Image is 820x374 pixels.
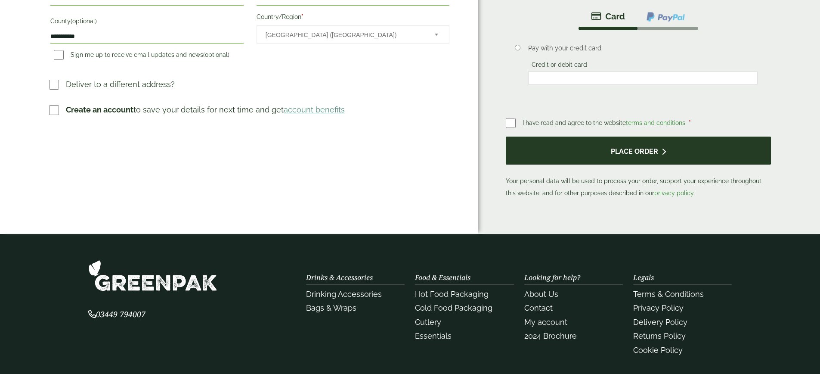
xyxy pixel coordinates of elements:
[626,119,685,126] a: terms and conditions
[284,105,345,114] a: account benefits
[88,311,145,319] a: 03449 794007
[66,104,345,115] p: to save your details for next time and get
[654,190,693,196] a: privacy policy
[524,290,558,299] a: About Us
[50,15,243,30] label: County
[528,61,591,71] label: Credit or debit card
[266,26,423,44] span: United Kingdom (UK)
[528,44,758,53] p: Pay with your credit card.
[301,13,303,20] abbr: required
[633,303,684,312] a: Privacy Policy
[306,290,382,299] a: Drinking Accessories
[54,50,64,60] input: Sign me up to receive email updates and news(optional)
[257,25,449,44] span: Country/Region
[633,318,687,327] a: Delivery Policy
[524,303,553,312] a: Contact
[523,119,687,126] span: I have read and agree to the website
[415,303,492,312] a: Cold Food Packaging
[66,78,175,90] p: Deliver to a different address?
[524,318,567,327] a: My account
[524,331,577,340] a: 2024 Brochure
[71,18,97,25] span: (optional)
[633,331,686,340] a: Returns Policy
[646,11,686,22] img: ppcp-gateway.png
[88,260,217,291] img: GreenPak Supplies
[633,346,683,355] a: Cookie Policy
[506,137,770,199] p: Your personal data will be used to process your order, support your experience throughout this we...
[50,51,233,61] label: Sign me up to receive email updates and news
[415,331,452,340] a: Essentials
[306,303,356,312] a: Bags & Wraps
[689,119,691,126] abbr: required
[415,290,489,299] a: Hot Food Packaging
[66,105,133,114] strong: Create an account
[415,318,441,327] a: Cutlery
[88,309,145,319] span: 03449 794007
[257,11,449,25] label: Country/Region
[633,290,704,299] a: Terms & Conditions
[506,137,770,165] button: Place order
[591,11,625,22] img: stripe.png
[203,51,229,58] span: (optional)
[531,74,755,82] iframe: Secure card payment input frame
